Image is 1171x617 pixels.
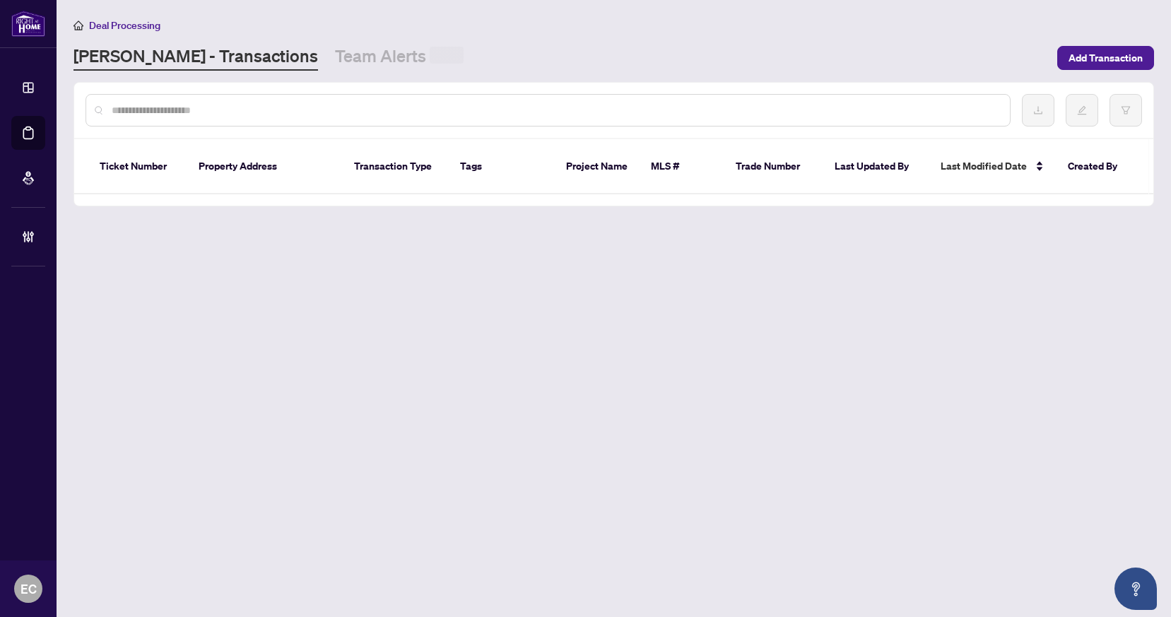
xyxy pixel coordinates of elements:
[11,11,45,37] img: logo
[823,139,929,194] th: Last Updated By
[89,19,160,32] span: Deal Processing
[73,45,318,71] a: [PERSON_NAME] - Transactions
[724,139,823,194] th: Trade Number
[73,20,83,30] span: home
[1022,94,1054,127] button: download
[640,139,724,194] th: MLS #
[187,139,343,194] th: Property Address
[20,579,37,599] span: EC
[1066,94,1098,127] button: edit
[88,139,187,194] th: Ticket Number
[1057,46,1154,70] button: Add Transaction
[941,158,1027,174] span: Last Modified Date
[1110,94,1142,127] button: filter
[449,139,555,194] th: Tags
[1069,47,1143,69] span: Add Transaction
[555,139,640,194] th: Project Name
[1057,139,1141,194] th: Created By
[1114,568,1157,610] button: Open asap
[929,139,1057,194] th: Last Modified Date
[335,45,464,71] a: Team Alerts
[343,139,449,194] th: Transaction Type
